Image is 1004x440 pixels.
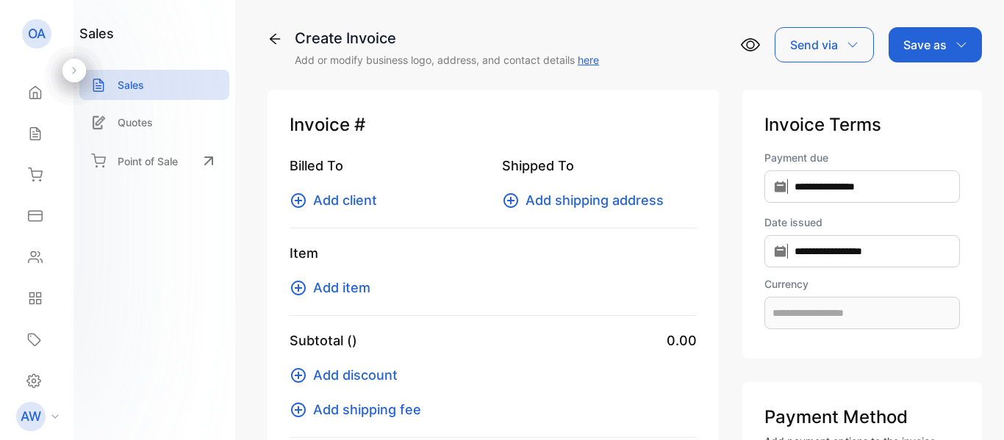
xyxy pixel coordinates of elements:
[790,36,838,54] p: Send via
[354,112,365,138] span: #
[313,278,370,297] span: Add item
[290,278,379,297] button: Add item
[290,365,406,385] button: Add discount
[775,27,874,62] button: Send via
[118,77,144,93] p: Sales
[79,145,229,177] a: Point of Sale
[290,112,697,138] p: Invoice
[502,190,673,210] button: Add shipping address
[79,24,114,43] h1: sales
[764,112,960,138] p: Invoice Terms
[526,190,664,210] span: Add shipping address
[764,214,960,230] label: Date issued
[764,404,960,430] p: Payment Method
[889,27,982,62] button: Save as
[79,107,229,137] a: Quotes
[903,36,947,54] p: Save as
[290,190,386,210] button: Add client
[21,407,41,426] p: AW
[118,154,178,169] p: Point of Sale
[313,365,398,385] span: Add discount
[313,400,421,419] span: Add shipping fee
[290,243,697,263] p: Item
[118,115,153,130] p: Quotes
[667,331,697,350] span: 0.00
[28,24,46,43] p: OA
[313,190,377,210] span: Add client
[290,400,430,419] button: Add shipping fee
[295,52,599,68] p: Add or modify business logo, address, and contact details
[290,156,484,176] p: Billed To
[764,276,960,292] label: Currency
[578,54,599,66] a: here
[502,156,697,176] p: Shipped To
[79,70,229,100] a: Sales
[295,27,599,49] div: Create Invoice
[290,331,357,350] p: Subtotal ()
[764,150,960,165] label: Payment due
